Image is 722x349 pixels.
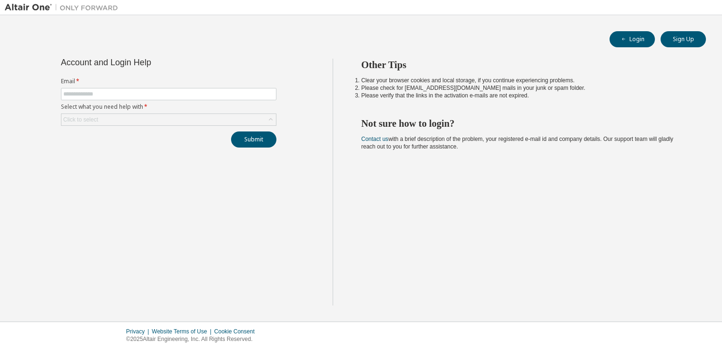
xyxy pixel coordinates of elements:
h2: Not sure how to login? [361,117,689,130]
div: Account and Login Help [61,59,233,66]
img: Altair One [5,3,123,12]
label: Select what you need help with [61,103,276,111]
h2: Other Tips [361,59,689,71]
p: © 2025 Altair Engineering, Inc. All Rights Reserved. [126,335,260,343]
div: Cookie Consent [214,328,260,335]
label: Email [61,78,276,85]
button: Login [610,31,655,47]
div: Click to select [61,114,276,125]
li: Clear your browser cookies and local storage, if you continue experiencing problems. [361,77,689,84]
button: Sign Up [661,31,706,47]
span: with a brief description of the problem, your registered e-mail id and company details. Our suppo... [361,136,673,150]
div: Website Terms of Use [152,328,214,335]
button: Submit [231,131,276,148]
li: Please verify that the links in the activation e-mails are not expired. [361,92,689,99]
li: Please check for [EMAIL_ADDRESS][DOMAIN_NAME] mails in your junk or spam folder. [361,84,689,92]
div: Privacy [126,328,152,335]
div: Click to select [63,116,98,123]
a: Contact us [361,136,388,142]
